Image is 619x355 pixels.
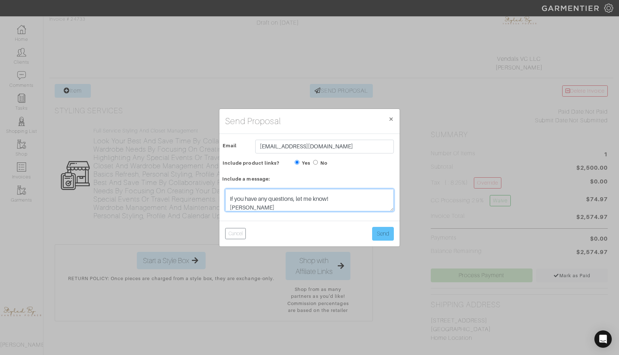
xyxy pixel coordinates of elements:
label: Yes [302,160,310,166]
span: × [388,114,394,124]
span: Email [223,140,237,151]
label: No [320,160,328,166]
button: Send [372,227,394,241]
h4: Send Proposal [225,115,281,128]
div: Open Intercom Messenger [594,330,612,348]
span: Include product links? [223,158,279,168]
span: Include a message: [222,174,270,184]
button: Cancel [225,228,246,239]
